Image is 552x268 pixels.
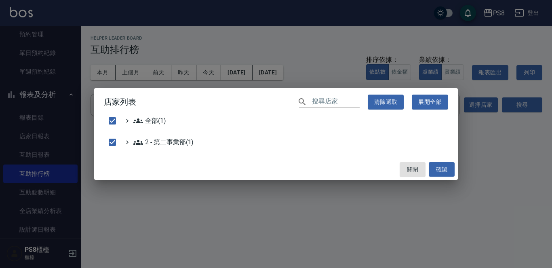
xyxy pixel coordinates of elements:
[368,95,404,110] button: 清除選取
[400,162,426,177] button: 關閉
[94,88,458,116] h2: 店家列表
[412,95,448,110] button: 展開全部
[133,116,166,126] span: 全部(1)
[429,162,455,177] button: 確認
[312,96,360,108] input: 搜尋店家
[133,137,194,147] span: 2 - 第二事業部(1)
